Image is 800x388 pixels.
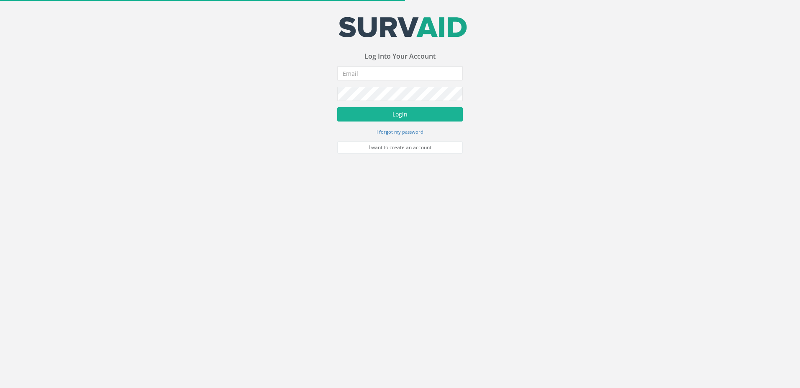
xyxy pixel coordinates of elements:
[337,53,463,60] h3: Log Into Your Account
[337,66,463,80] input: Email
[337,107,463,122] button: Login
[337,141,463,154] a: I want to create an account
[377,128,423,135] a: I forgot my password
